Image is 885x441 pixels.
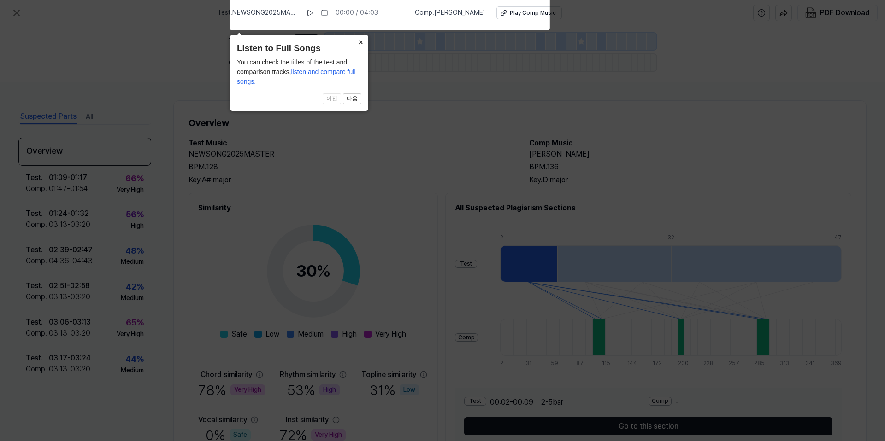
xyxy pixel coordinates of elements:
button: 다음 [343,93,361,104]
div: Play Comp Music [510,9,556,17]
span: Comp . [PERSON_NAME] [415,8,485,17]
span: listen and compare full songs. [237,68,356,85]
div: 00:00 / 04:03 [336,8,378,17]
div: You can check the titles of the test and comparison tracks, [237,58,361,87]
span: Test . NEWSONG2025MASTER [218,8,299,17]
button: Play Comp Music [496,6,562,19]
header: Listen to Full Songs [237,42,361,55]
button: Close [354,35,368,48]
